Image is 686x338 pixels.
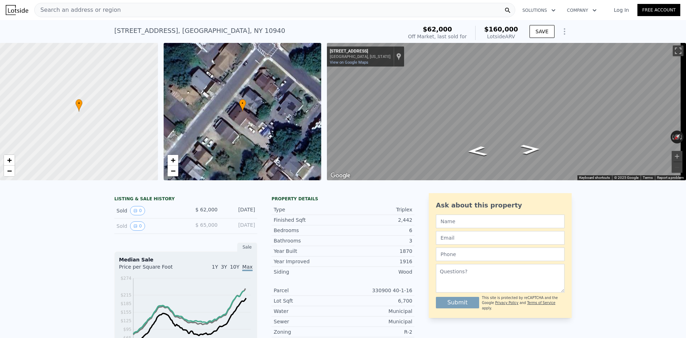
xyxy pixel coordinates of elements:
[7,156,12,165] span: +
[614,176,638,180] span: © 2025 Google
[517,4,561,17] button: Solutions
[459,144,496,158] path: Go Northeast, East Ave
[75,99,83,112] div: •
[329,171,352,180] a: Open this area in Google Maps (opens a new window)
[168,166,178,176] a: Zoom out
[343,227,412,234] div: 6
[130,206,145,215] button: View historical data
[423,25,452,33] span: $62,000
[643,176,653,180] a: Terms (opens in new tab)
[530,25,555,38] button: SAVE
[343,237,412,244] div: 3
[75,100,83,107] span: •
[274,297,343,304] div: Lot Sqft
[116,221,180,231] div: Sold
[4,166,15,176] a: Zoom out
[673,45,683,56] button: Toggle fullscreen view
[329,171,352,180] img: Google
[343,258,412,265] div: 1916
[436,200,565,210] div: Ask about this property
[195,207,218,212] span: $ 62,000
[120,318,131,323] tspan: $125
[343,216,412,224] div: 2,442
[512,142,549,157] path: Go Southwest, East Ave
[114,26,285,36] div: [STREET_ADDRESS] , [GEOGRAPHIC_DATA] , NY 10940
[680,131,684,143] button: Rotate clockwise
[672,151,682,162] button: Zoom in
[274,227,343,234] div: Bedrooms
[343,206,412,213] div: Triplex
[120,301,131,306] tspan: $185
[123,327,131,332] tspan: $95
[484,33,518,40] div: Lotside ARV
[212,264,218,270] span: 1Y
[637,4,680,16] a: Free Account
[327,43,686,180] div: Street View
[527,301,555,305] a: Terms of Service
[671,131,683,143] button: Reset the view
[343,297,412,304] div: 6,700
[657,176,684,180] a: Report a problem
[484,25,518,33] span: $160,000
[239,99,246,112] div: •
[35,6,121,14] span: Search an address or region
[672,162,682,173] button: Zoom out
[274,237,343,244] div: Bathrooms
[343,287,412,294] div: 330900 40-1-16
[343,328,412,335] div: R-2
[274,308,343,315] div: Water
[120,293,131,298] tspan: $215
[561,4,602,17] button: Company
[119,256,253,263] div: Median Sale
[242,264,253,271] span: Max
[482,295,565,311] div: This site is protected by reCAPTCHA and the Google and apply.
[343,308,412,315] div: Municipal
[7,166,12,175] span: −
[605,6,637,14] a: Log In
[274,268,343,275] div: Siding
[330,54,391,59] div: [GEOGRAPHIC_DATA], [US_STATE]
[223,206,255,215] div: [DATE]
[274,287,343,294] div: Parcel
[671,131,675,143] button: Rotate counterclockwise
[579,175,610,180] button: Keyboard shortcuts
[436,248,565,261] input: Phone
[120,276,131,281] tspan: $274
[223,221,255,231] div: [DATE]
[168,155,178,166] a: Zoom in
[170,166,175,175] span: −
[237,243,257,252] div: Sale
[343,248,412,255] div: 1870
[272,196,414,202] div: Property details
[170,156,175,165] span: +
[327,43,686,180] div: Map
[343,268,412,275] div: Wood
[396,53,401,60] a: Show location on map
[330,49,391,54] div: [STREET_ADDRESS]
[221,264,227,270] span: 3Y
[274,318,343,325] div: Sewer
[114,196,257,203] div: LISTING & SALE HISTORY
[130,221,145,231] button: View historical data
[6,5,28,15] img: Lotside
[230,264,239,270] span: 10Y
[274,206,343,213] div: Type
[436,297,479,308] button: Submit
[274,248,343,255] div: Year Built
[120,310,131,315] tspan: $155
[119,263,186,275] div: Price per Square Foot
[239,100,246,107] span: •
[274,216,343,224] div: Finished Sqft
[4,155,15,166] a: Zoom in
[495,301,518,305] a: Privacy Policy
[274,258,343,265] div: Year Improved
[274,328,343,335] div: Zoning
[116,206,180,215] div: Sold
[343,318,412,325] div: Municipal
[436,215,565,228] input: Name
[330,60,368,65] a: View on Google Maps
[408,33,467,40] div: Off Market, last sold for
[557,24,572,39] button: Show Options
[195,222,218,228] span: $ 65,000
[436,231,565,245] input: Email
